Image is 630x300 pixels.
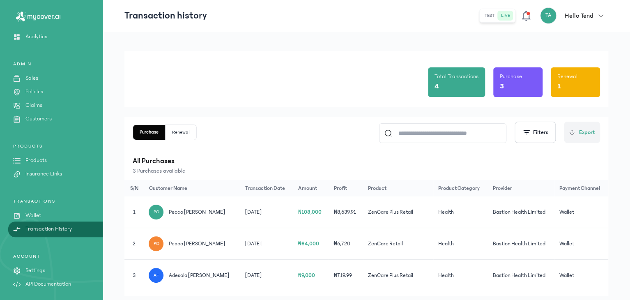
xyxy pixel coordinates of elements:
[133,272,136,278] span: 3
[554,228,608,260] td: Wallet
[133,241,136,247] span: 2
[298,209,322,215] span: ₦108,000
[133,167,600,175] p: 3 Purchases available
[564,122,600,143] button: Export
[557,81,561,92] p: 1
[500,72,522,81] p: Purchase
[124,180,144,196] th: S/N
[149,236,163,251] div: PO
[25,211,41,220] p: Wallet
[240,228,293,260] td: [DATE]
[25,88,43,96] p: Policies
[25,225,72,233] p: Transaction History
[25,32,47,41] p: Analytics
[363,260,433,291] td: ZenCare Plus Retail
[554,260,608,291] td: Wallet
[435,72,478,81] p: Total Transactions
[329,180,363,196] th: Profit
[579,128,595,137] span: Export
[168,208,225,216] span: Pecco [PERSON_NAME]
[498,11,513,21] button: live
[500,81,504,92] p: 3
[557,72,577,81] p: Renewal
[25,280,71,288] p: API Documentation
[433,260,488,291] td: Health
[433,180,488,196] th: Product Category
[433,228,488,260] td: Health
[25,101,42,110] p: Claims
[481,11,498,21] button: test
[329,196,363,228] td: ₦8,639.91
[240,196,293,228] td: [DATE]
[133,209,136,215] span: 1
[488,260,554,291] td: Bastion Health Limited
[363,228,433,260] td: ZenCare Retail
[540,7,608,24] button: TAHello Tend
[166,125,196,140] button: Renewal
[124,9,207,22] p: Transaction history
[298,272,315,278] span: ₦9,000
[133,155,600,167] p: All Purchases
[25,170,62,178] p: Insurance Links
[149,205,163,219] div: PO
[515,122,556,143] button: Filters
[433,196,488,228] td: Health
[554,180,608,196] th: Payment Channel
[168,271,229,279] span: Adesola [PERSON_NAME]
[298,241,319,247] span: ₦84,000
[329,228,363,260] td: ₦6,720
[488,196,554,228] td: Bastion Health Limited
[435,81,439,92] p: 4
[363,196,433,228] td: ZenCare Plus Retail
[25,266,45,275] p: Settings
[240,260,293,291] td: [DATE]
[133,125,166,140] button: Purchase
[293,180,329,196] th: Amount
[329,260,363,291] td: ₦719.99
[540,7,556,24] div: TA
[488,228,554,260] td: Bastion Health Limited
[240,180,293,196] th: Transaction Date
[554,196,608,228] td: Wallet
[144,180,240,196] th: Customer Name
[168,240,225,248] span: Pecco [PERSON_NAME]
[25,74,38,83] p: Sales
[363,180,433,196] th: Product
[25,156,47,165] p: Products
[565,11,593,21] p: Hello Tend
[488,180,554,196] th: Provider
[25,115,52,123] p: Customers
[149,268,163,283] div: AF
